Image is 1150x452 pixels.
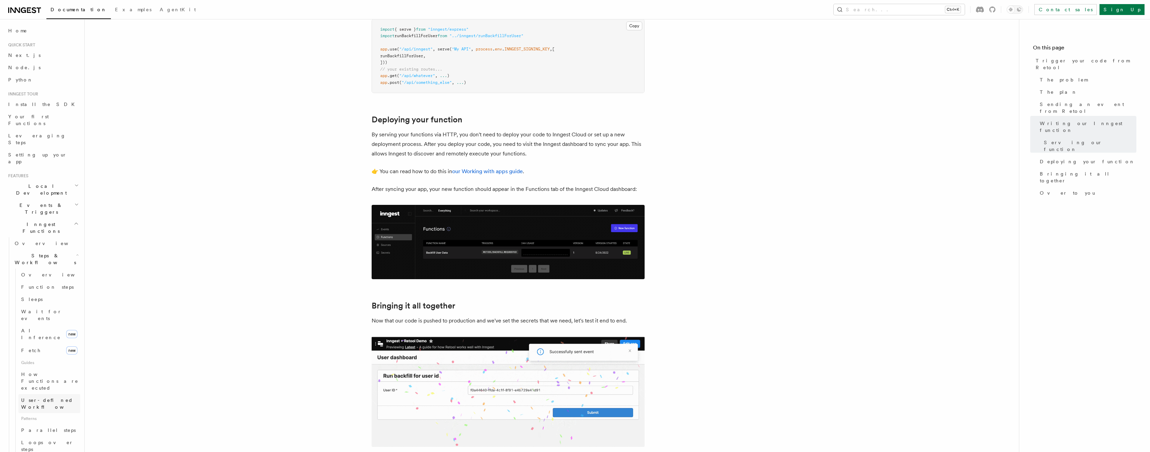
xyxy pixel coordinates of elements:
[380,73,387,78] span: app
[1037,155,1136,168] a: Deploying your function
[372,167,645,176] p: 👉 You can read how to do this in .
[5,199,80,218] button: Events & Triggers
[21,372,78,391] span: How Functions are executed
[387,47,397,51] span: .use
[380,33,394,38] span: import
[8,102,79,107] span: Install the SDK
[5,218,80,237] button: Inngest Functions
[1037,187,1136,199] a: Over to you
[380,54,423,58] span: runBackfillForUser
[18,357,80,368] span: Guides
[1099,4,1145,15] a: Sign Up
[1037,74,1136,86] a: The problem
[1041,136,1136,155] a: Serving our function
[1033,55,1136,74] a: Trigger your code from Retool
[8,65,41,70] span: Node.js
[5,180,80,199] button: Local Development
[834,4,965,15] button: Search...Ctrl+K
[476,47,492,51] span: process
[471,47,473,51] span: ,
[21,297,43,302] span: Sleeps
[18,424,80,436] a: Parallel steps
[5,221,74,235] span: Inngest Functions
[1037,117,1136,136] a: Writing our Inngest function
[5,61,80,74] a: Node.js
[18,305,80,325] a: Wait for events
[504,47,550,51] span: INNGEST_SIGNING_KEY
[51,7,107,12] span: Documentation
[8,27,27,34] span: Home
[1037,98,1136,117] a: Sending an event from Retool
[452,47,471,51] span: "My API"
[452,168,523,175] a: our Working with apps guide
[1040,170,1136,184] span: Bringing it all together
[449,47,452,51] span: (
[1040,158,1135,165] span: Deploying your function
[1037,86,1136,98] a: The plan
[1040,190,1095,196] span: Over to you
[502,47,504,51] span: .
[372,205,645,279] img: Inngest Cloud dashboard view deployed function
[380,67,442,72] span: // your existing routes...
[399,47,433,51] span: "/api/inngest"
[387,80,399,85] span: .post
[18,344,80,357] a: Fetchnew
[1033,44,1136,55] h4: On this page
[18,368,80,394] a: How Functions are executed
[156,2,200,18] a: AgentKit
[5,149,80,168] a: Setting up your app
[372,130,645,159] p: By serving your functions via HTTP, you don't need to deploy your code to Inngest Cloud or set up...
[5,130,80,149] a: Leveraging Steps
[394,33,437,38] span: runBackfillForUser
[21,284,74,290] span: Function steps
[18,325,80,344] a: AI Inferencenew
[399,73,435,78] span: "/api/whatever"
[435,73,437,78] span: ,
[21,348,41,353] span: Fetch
[21,328,61,340] span: AI Inference
[440,73,447,78] span: ...
[5,42,35,48] span: Quick start
[402,80,452,85] span: "/api/something_else"
[397,73,399,78] span: (
[115,7,152,12] span: Examples
[5,91,38,97] span: Inngest tour
[5,110,80,130] a: Your first Functions
[8,77,33,82] span: Python
[626,21,642,30] button: Copy
[397,47,399,51] span: (
[66,330,77,338] span: new
[433,47,435,51] span: ,
[18,394,80,413] a: User-defined Workflows
[380,80,387,85] span: app
[372,316,645,326] p: Now that our code is pushed to production and we've set the secrets that we need, let's test it e...
[21,272,91,277] span: Overview
[495,47,502,51] span: env
[492,47,495,51] span: .
[945,6,961,13] kbd: Ctrl+K
[46,2,111,19] a: Documentation
[387,73,397,78] span: .get
[437,47,449,51] span: serve
[5,49,80,61] a: Next.js
[437,33,447,38] span: from
[18,413,80,424] span: Patterns
[1040,101,1136,115] span: Sending an event from Retool
[1040,76,1088,83] span: The problem
[8,52,41,58] span: Next.js
[8,133,66,145] span: Leveraging Steps
[1034,4,1097,15] a: Contact sales
[21,440,73,452] span: Loops over steps
[372,184,645,194] p: After syncing your app, your new function should appear in the Functions tab of the Inngest Cloud...
[1044,139,1136,153] span: Serving our function
[1040,89,1077,95] span: The plan
[380,60,387,65] span: ]))
[1007,5,1023,14] button: Toggle dark mode
[372,301,455,311] a: Bringing it all together
[5,98,80,110] a: Install the SDK
[372,336,645,447] img: Retool submit form
[21,427,76,433] span: Parallel steps
[5,25,80,37] a: Home
[449,33,523,38] span: "../inngest/runBackfillForUser"
[457,80,464,85] span: ...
